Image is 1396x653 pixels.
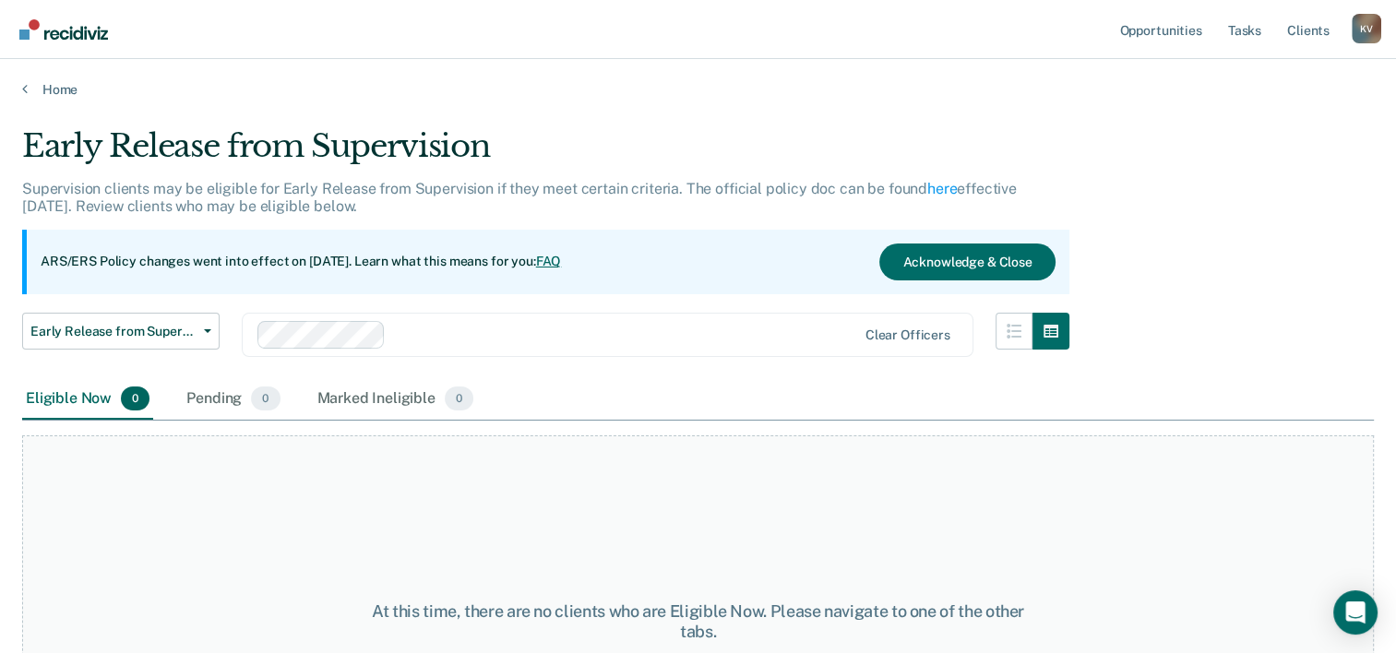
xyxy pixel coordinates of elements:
[41,253,561,271] p: ARS/ERS Policy changes went into effect on [DATE]. Learn what this means for you:
[445,386,473,410] span: 0
[22,127,1069,180] div: Early Release from Supervision
[251,386,280,410] span: 0
[183,379,283,420] div: Pending0
[19,19,108,40] img: Recidiviz
[1352,14,1381,43] div: K V
[22,313,220,350] button: Early Release from Supervision
[361,601,1036,641] div: At this time, there are no clients who are Eligible Now. Please navigate to one of the other tabs.
[1352,14,1381,43] button: Profile dropdown button
[314,379,478,420] div: Marked Ineligible0
[22,81,1374,98] a: Home
[22,379,153,420] div: Eligible Now0
[927,180,957,197] a: here
[879,243,1055,280] button: Acknowledge & Close
[536,254,562,268] a: FAQ
[30,324,197,339] span: Early Release from Supervision
[121,386,149,410] span: 0
[22,180,1017,215] p: Supervision clients may be eligible for Early Release from Supervision if they meet certain crite...
[865,327,950,343] div: Clear officers
[1333,590,1378,635] div: Open Intercom Messenger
